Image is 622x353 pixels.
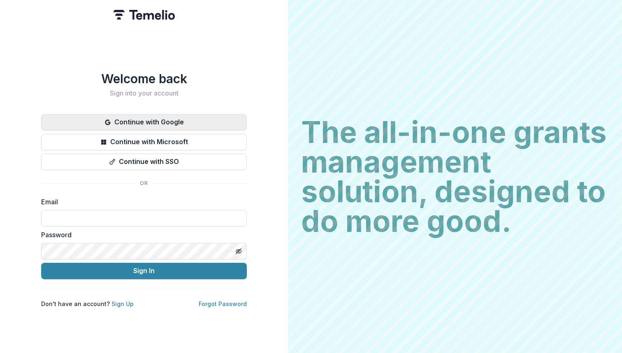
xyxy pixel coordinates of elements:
[41,71,247,86] h1: Welcome back
[41,230,242,240] label: Password
[41,197,242,207] label: Email
[41,263,247,279] button: Sign In
[199,300,247,307] a: Forgot Password
[111,300,134,307] a: Sign Up
[41,299,134,308] p: Don't have an account?
[41,134,247,150] button: Continue with Microsoft
[41,89,247,97] h2: Sign into your account
[232,245,245,258] button: Toggle password visibility
[41,114,247,131] button: Continue with Google
[41,154,247,170] button: Continue with SSO
[113,10,175,20] img: Temelio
